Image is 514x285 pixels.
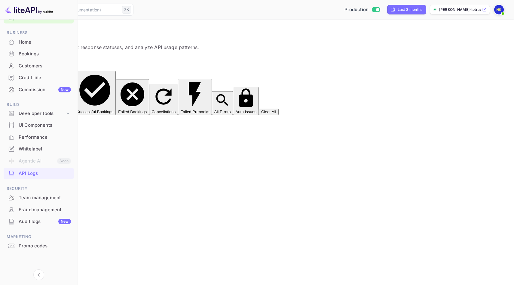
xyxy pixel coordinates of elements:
div: Customers [19,63,71,70]
a: Performance [4,132,74,143]
button: Successful Bookings [74,71,116,115]
a: Promo codes [4,240,74,251]
div: UI Components [4,119,74,131]
img: Nikolas Kampas [494,5,504,14]
button: Failed Bookings [116,79,149,115]
img: LiteAPI logo [5,5,53,14]
div: Customers [4,60,74,72]
span: Business [4,29,74,36]
div: Promo codes [19,243,71,249]
div: Fraud management [19,206,71,213]
button: Cancellations [149,84,178,115]
span: Marketing [4,234,74,240]
button: Clear All [259,109,279,115]
div: UI Components [19,122,71,129]
div: Any Status [7,122,507,129]
div: Developer tools [4,108,74,119]
p: [PERSON_NAME]-totrave... [439,7,481,12]
div: Performance [19,134,71,141]
div: Credit line [19,74,71,81]
div: Team management [19,194,71,201]
p: API Logs [7,32,507,39]
a: Team management [4,192,74,203]
button: Failed Prebooks [178,79,212,115]
a: Home [4,36,74,48]
a: Credit line [4,72,74,83]
a: Bookings [4,48,74,59]
div: Performance [4,132,74,143]
a: CommissionNew [4,84,74,95]
div: New [58,219,71,224]
button: Auth Issues [233,87,259,115]
div: New [58,87,71,92]
span: Security [4,185,74,192]
div: API Logs [19,170,71,177]
div: ⌘K [122,6,131,14]
a: Audit logsNew [4,216,74,227]
div: Bookings [19,51,71,57]
div: Commission [19,86,71,93]
a: API Logs [4,168,74,179]
p: Monitor API request logs, track response statuses, and analyze API usage patterns. [7,44,507,51]
a: Customers [4,60,74,71]
span: Build [4,101,74,108]
div: Promo codes [4,240,74,252]
button: All Errors [212,91,233,115]
div: Bookings [4,48,74,60]
div: Whitelabel [4,143,74,155]
div: Audit logs [19,218,71,225]
div: Home [4,36,74,48]
div: Whitelabel [19,146,71,153]
div: Switch to Sandbox mode [342,6,383,13]
div: Last 3 months [398,7,422,12]
div: Credit line [4,72,74,84]
div: Home [19,39,71,46]
div: Developer tools [19,110,65,117]
span: Production [344,6,369,13]
a: Whitelabel [4,143,74,154]
div: CommissionNew [4,84,74,96]
button: Collapse navigation [33,269,44,280]
h6: Quick Filters [7,58,507,63]
a: UI Components [4,119,74,131]
a: Fraud management [4,204,74,215]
